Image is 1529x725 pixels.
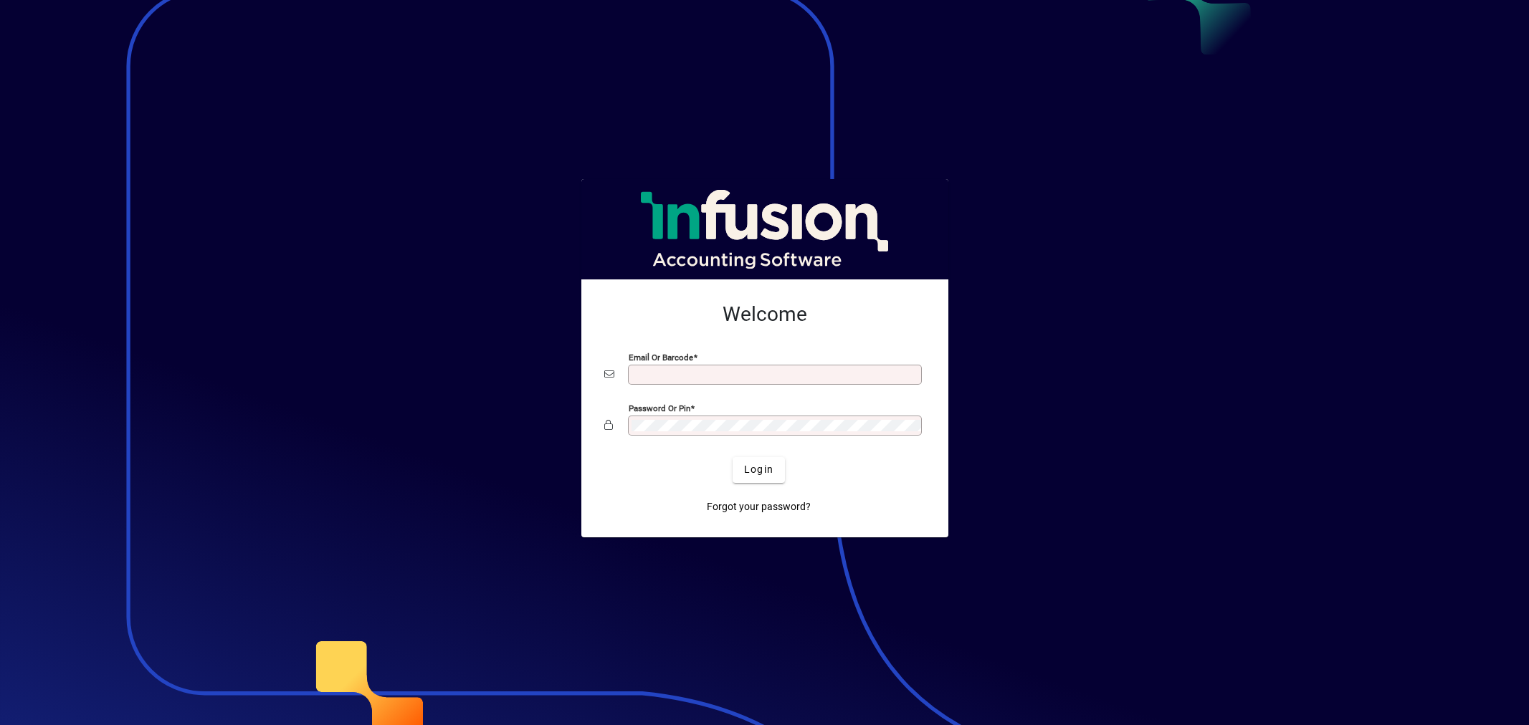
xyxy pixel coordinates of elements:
[707,499,811,514] span: Forgot your password?
[604,302,925,327] h2: Welcome
[629,403,690,413] mat-label: Password or Pin
[629,352,693,362] mat-label: Email or Barcode
[733,457,785,483] button: Login
[701,494,816,520] a: Forgot your password?
[744,462,773,477] span: Login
